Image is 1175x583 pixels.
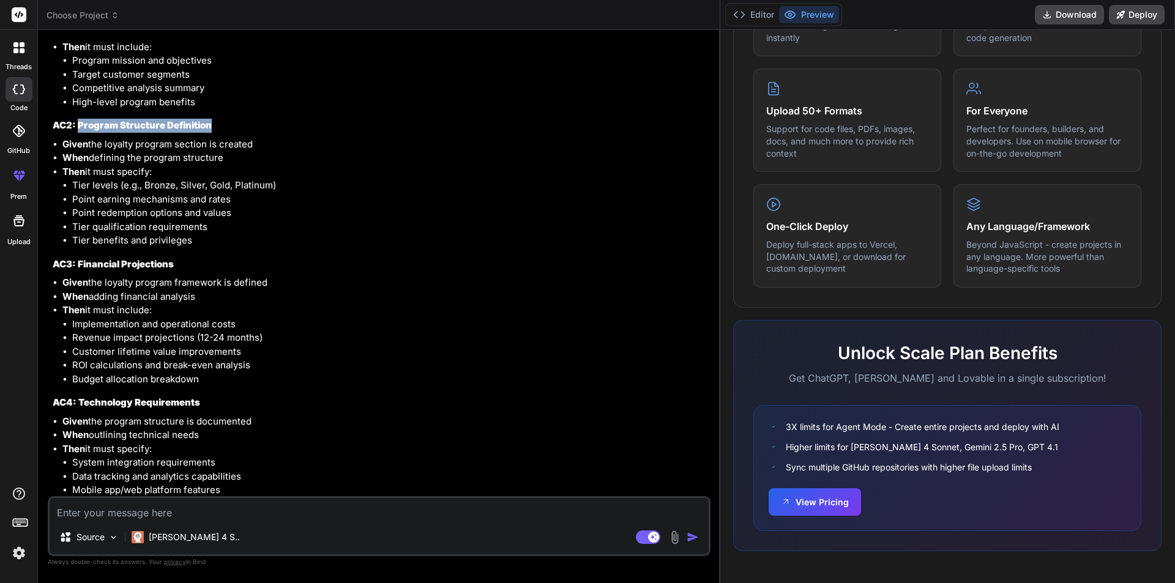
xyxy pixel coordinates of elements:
[72,358,708,373] li: ROI calculations and break-even analysis
[62,415,708,429] li: the program structure is documented
[766,103,928,118] h4: Upload 50+ Formats
[62,41,85,53] strong: Then
[48,556,711,568] p: Always double-check its answers. Your in Bind
[7,237,31,247] label: Upload
[72,95,708,110] li: High-level program benefits
[108,532,119,543] img: Pick Models
[62,165,708,248] li: it must specify:
[766,239,928,275] p: Deploy full-stack apps to Vercel, [DOMAIN_NAME], or download for custom deployment
[9,543,29,563] img: settings
[668,530,682,544] img: attachment
[132,531,144,543] img: Claude 4 Sonnet
[1035,5,1104,24] button: Download
[62,442,708,525] li: it must specify:
[62,277,88,288] strong: Given
[966,239,1128,275] p: Beyond JavaScript - create projects in any language. More powerful than language-specific tools
[72,193,708,207] li: Point earning mechanisms and rates
[10,103,28,113] label: code
[62,428,708,442] li: outlining technical needs
[47,9,119,21] span: Choose Project
[728,6,779,23] button: Editor
[786,440,1058,453] span: Higher limits for [PERSON_NAME] 4 Sonnet, Gemini 2.5 Pro, GPT 4.1
[72,470,708,484] li: Data tracking and analytics capabilities
[62,151,708,165] li: defining the program structure
[753,340,1141,366] h2: Unlock Scale Plan Benefits
[72,54,708,68] li: Program mission and objectives
[72,68,708,82] li: Target customer segments
[62,290,708,304] li: adding financial analysis
[62,304,85,316] strong: Then
[779,6,839,23] button: Preview
[62,276,708,290] li: the loyalty program framework is defined
[149,531,240,543] p: [PERSON_NAME] 4 S..
[72,81,708,95] li: Competitive analysis summary
[7,146,30,156] label: GitHub
[72,206,708,220] li: Point redemption options and values
[62,303,708,386] li: it must include:
[966,123,1128,159] p: Perfect for founders, builders, and developers. Use on mobile browser for on-the-go development
[72,373,708,387] li: Budget allocation breakdown
[62,291,89,302] strong: When
[62,166,85,177] strong: Then
[72,317,708,332] li: Implementation and operational costs
[966,103,1128,118] h4: For Everyone
[10,191,27,202] label: prem
[687,531,699,543] img: icon
[753,371,1141,385] p: Get ChatGPT, [PERSON_NAME] and Lovable in a single subscription!
[72,331,708,345] li: Revenue impact projections (12-24 months)
[76,531,105,543] p: Source
[6,62,32,72] label: threads
[786,461,1032,473] span: Sync multiple GitHub repositories with higher file upload limits
[62,415,88,427] strong: Given
[966,219,1128,234] h4: Any Language/Framework
[53,258,174,270] strong: AC3: Financial Projections
[62,443,85,455] strong: Then
[766,219,928,234] h4: One-Click Deploy
[72,345,708,359] li: Customer lifetime value improvements
[72,179,708,193] li: Tier levels (e.g., Bronze, Silver, Gold, Platinum)
[53,119,212,131] strong: AC2: Program Structure Definition
[72,483,708,497] li: Mobile app/web platform features
[769,488,861,516] button: View Pricing
[62,429,89,440] strong: When
[766,123,928,159] p: Support for code files, PDFs, images, docs, and much more to provide rich context
[1109,5,1165,24] button: Deploy
[53,396,200,408] strong: AC4: Technology Requirements
[62,152,89,163] strong: When
[62,138,88,150] strong: Given
[62,40,708,110] li: it must include:
[62,138,708,152] li: the loyalty program section is created
[164,558,186,565] span: privacy
[72,234,708,248] li: Tier benefits and privileges
[72,456,708,470] li: System integration requirements
[72,220,708,234] li: Tier qualification requirements
[786,420,1059,433] span: 3X limits for Agent Mode - Create entire projects and deploy with AI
